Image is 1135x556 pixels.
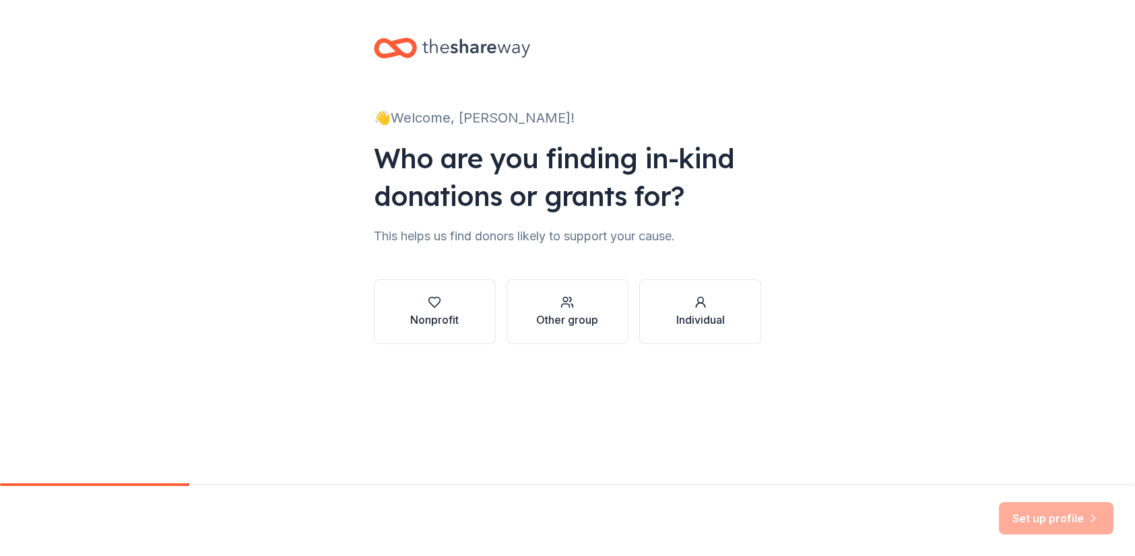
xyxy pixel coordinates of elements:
div: This helps us find donors likely to support your cause. [374,225,762,247]
button: Other group [507,279,628,344]
div: Who are you finding in-kind donations or grants for? [374,139,762,215]
button: Nonprofit [374,279,496,344]
div: 👋 Welcome, [PERSON_NAME]! [374,107,762,129]
div: Other group [536,312,598,328]
div: Individual [676,312,725,328]
button: Individual [639,279,761,344]
div: Nonprofit [410,312,459,328]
